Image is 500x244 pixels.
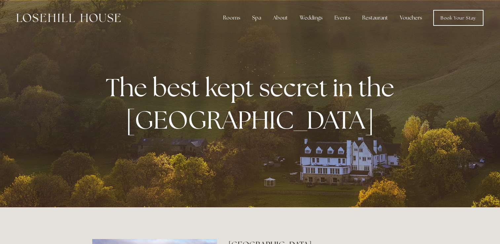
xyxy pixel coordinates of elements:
a: Vouchers [395,11,427,24]
div: Restaurant [357,11,393,24]
a: Book Your Stay [433,10,483,26]
img: Losehill House [17,14,121,22]
strong: The best kept secret in the [GEOGRAPHIC_DATA] [106,71,400,136]
div: Spa [247,11,266,24]
div: Events [329,11,356,24]
div: About [268,11,293,24]
div: Weddings [294,11,328,24]
div: Rooms [218,11,246,24]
